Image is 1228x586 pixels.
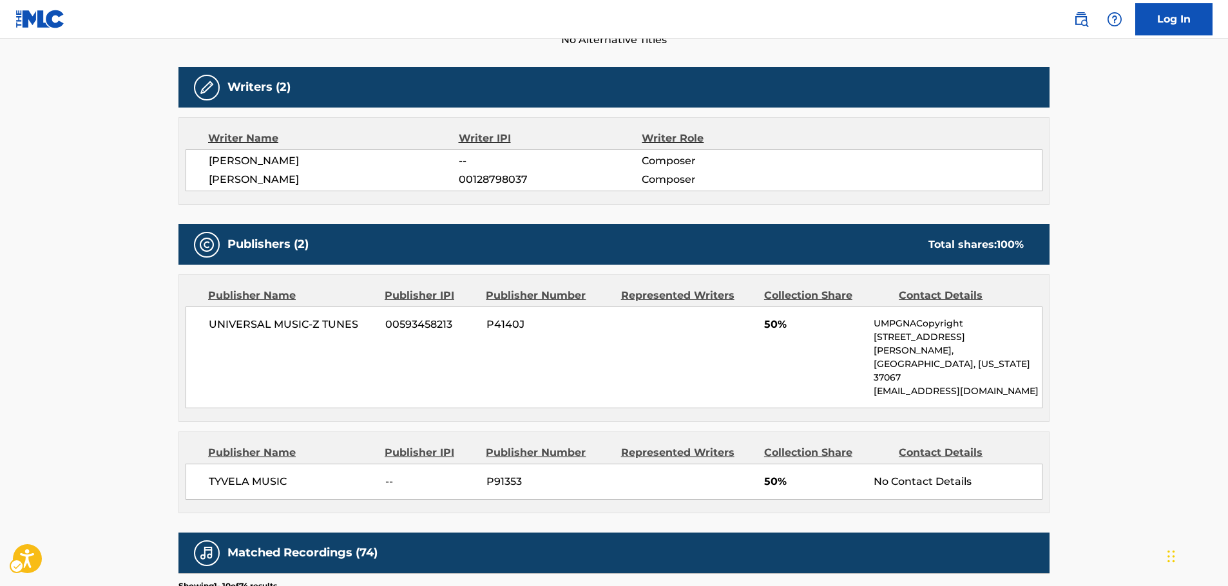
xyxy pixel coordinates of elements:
[764,445,889,460] div: Collection Share
[621,288,754,303] div: Represented Writers
[227,545,378,560] h5: Matched Recordings (74)
[486,317,611,332] span: P4140J
[459,172,642,187] span: 00128798037
[199,545,215,561] img: Matched Recordings
[385,288,476,303] div: Publisher IPI
[208,445,375,460] div: Publisher Name
[486,474,611,489] span: P91353
[486,445,611,460] div: Publisher Number
[997,238,1024,250] span: 100 %
[874,317,1042,330] p: UMPGNACopyright
[621,445,754,460] div: Represented Writers
[178,32,1050,48] span: No Alternative Titles
[227,237,309,252] h5: Publishers (2)
[764,317,864,332] span: 50%
[1135,3,1213,35] a: Log In
[874,330,1042,357] p: [STREET_ADDRESS][PERSON_NAME],
[899,288,1024,303] div: Contact Details
[1107,12,1122,27] img: help
[385,474,477,489] span: --
[459,153,642,169] span: --
[899,445,1024,460] div: Contact Details
[642,172,809,187] span: Composer
[385,445,476,460] div: Publisher IPI
[209,317,376,332] span: UNIVERSAL MUSIC-Z TUNES
[874,474,1042,489] div: No Contact Details
[874,384,1042,398] p: [EMAIL_ADDRESS][DOMAIN_NAME]
[199,80,215,95] img: Writers
[764,474,864,489] span: 50%
[227,80,291,95] h5: Writers (2)
[764,288,889,303] div: Collection Share
[208,288,375,303] div: Publisher Name
[209,172,459,187] span: [PERSON_NAME]
[459,131,642,146] div: Writer IPI
[209,153,459,169] span: [PERSON_NAME]
[928,237,1024,252] div: Total shares:
[642,131,809,146] div: Writer Role
[1167,537,1175,576] div: Drag
[874,357,1042,384] p: [GEOGRAPHIC_DATA], [US_STATE] 37067
[199,237,215,252] img: Publishers
[15,10,65,28] img: MLC Logo
[1164,524,1228,586] iframe: Hubspot Iframe
[642,153,809,169] span: Composer
[1073,12,1089,27] img: search
[385,317,477,332] span: 00593458213
[486,288,611,303] div: Publisher Number
[208,131,459,146] div: Writer Name
[1164,524,1228,586] div: Chat Widget
[209,474,376,489] span: TYVELA MUSIC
